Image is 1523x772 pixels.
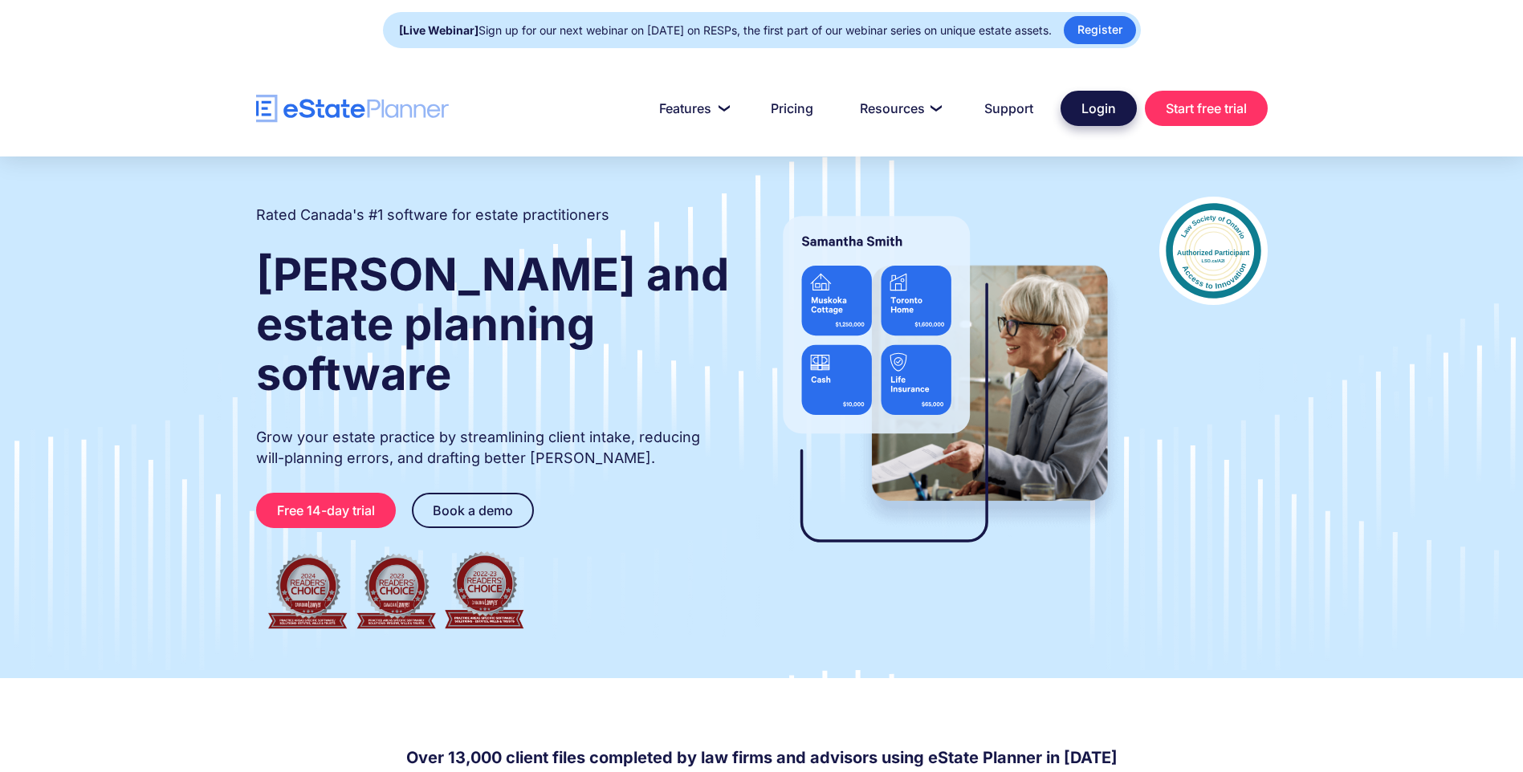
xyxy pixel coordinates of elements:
div: Sign up for our next webinar on [DATE] on RESPs, the first part of our webinar series on unique e... [399,19,1052,42]
a: Start free trial [1145,91,1268,126]
strong: [Live Webinar] [399,23,478,37]
a: Book a demo [412,493,534,528]
a: Resources [841,92,957,124]
a: Pricing [751,92,833,124]
h4: Over 13,000 client files completed by law firms and advisors using eState Planner in [DATE] [406,746,1118,769]
strong: [PERSON_NAME] and estate planning software [256,247,729,401]
a: Login [1061,91,1137,126]
h2: Rated Canada's #1 software for estate practitioners [256,205,609,226]
a: Support [965,92,1053,124]
a: home [256,95,449,123]
a: Free 14-day trial [256,493,396,528]
a: Features [640,92,743,124]
a: Register [1064,16,1136,44]
p: Grow your estate practice by streamlining client intake, reducing will-planning errors, and draft... [256,427,731,469]
img: estate planner showing wills to their clients, using eState Planner, a leading estate planning so... [764,197,1127,574]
